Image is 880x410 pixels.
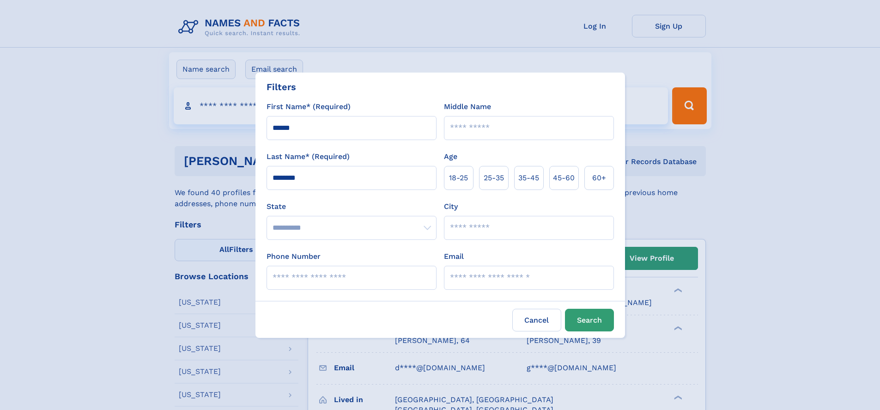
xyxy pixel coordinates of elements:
[444,201,458,212] label: City
[565,309,614,331] button: Search
[267,80,296,94] div: Filters
[267,251,321,262] label: Phone Number
[553,172,575,184] span: 45‑60
[444,151,457,162] label: Age
[449,172,468,184] span: 18‑25
[592,172,606,184] span: 60+
[267,201,437,212] label: State
[444,101,491,112] label: Middle Name
[267,101,351,112] label: First Name* (Required)
[267,151,350,162] label: Last Name* (Required)
[484,172,504,184] span: 25‑35
[512,309,561,331] label: Cancel
[518,172,539,184] span: 35‑45
[444,251,464,262] label: Email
